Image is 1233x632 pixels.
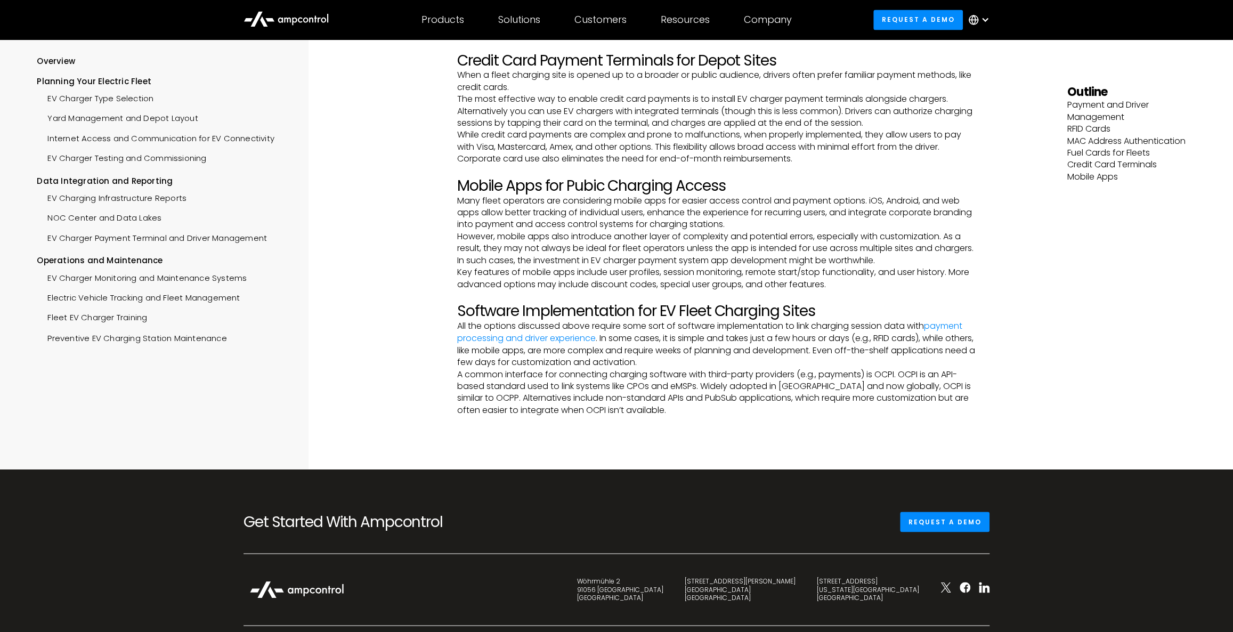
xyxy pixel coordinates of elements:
div: Customers [574,14,627,26]
a: Electric Vehicle Tracking and Fleet Management [37,287,240,306]
div: Operations and Maintenance [37,255,283,266]
p: ‍ [457,39,980,51]
p: Credit Card Terminals [1067,159,1196,171]
div: Data Integration and Reporting [37,175,283,187]
p: Key features of mobile apps include user profiles, session monitoring, remote start/stop function... [457,266,980,290]
a: Request a demo [900,512,989,531]
p: RFID Cards [1067,123,1196,135]
a: Request a demo [873,10,963,29]
a: Preventive EV Charging Station Maintenance [37,327,226,346]
p: However, mobile apps also introduce another layer of complexity and potential errors, especially ... [457,231,980,266]
div: Planning Your Electric Fleet [37,75,283,87]
div: Products [421,14,464,26]
p: ‍ [457,290,980,302]
div: [STREET_ADDRESS][PERSON_NAME] [GEOGRAPHIC_DATA] [GEOGRAPHIC_DATA] [685,577,796,602]
a: EV Charging Infrastructure Reports [37,187,186,207]
p: Mobile Apps [1067,171,1196,183]
h2: Credit Card Payment Terminals for Depot Sites [457,52,980,70]
p: When a fleet charging site is opened up to a broader or public audience, drivers often prefer fam... [457,69,980,93]
div: Resources [661,14,710,26]
p: Payment and Driver Management [1067,99,1196,123]
a: EV Charger Payment Terminal and Driver Management [37,227,267,247]
p: MAC Address Authentication [1067,135,1196,147]
h2: Mobile Apps for Pubic Charging Access [457,177,980,195]
a: EV Charger Testing and Commissioning [37,147,206,167]
div: Company [744,14,792,26]
a: payment processing and driver experience [457,320,962,344]
a: Internet Access and Communication for EV Connectivity [37,127,274,147]
h2: Software Implementation for EV Fleet Charging Sites [457,302,980,320]
div: Solutions [498,14,540,26]
p: While credit card payments are complex and prone to malfunctions, when properly implemented, they... [457,129,980,165]
p: A common interface for connecting charging software with third-party providers (e.g., payments) i... [457,368,980,416]
img: Ampcontrol Logo [244,575,350,604]
a: NOC Center and Data Lakes [37,207,161,226]
div: [STREET_ADDRESS] [US_STATE][GEOGRAPHIC_DATA] [GEOGRAPHIC_DATA] [817,577,919,602]
strong: Outline [1067,84,1107,100]
div: Overview [37,55,75,67]
a: Overview [37,55,75,75]
a: EV Charger Monitoring and Maintenance Systems [37,267,247,287]
p: Many fleet operators are considering mobile apps for easier access control and payment options. i... [457,195,980,231]
p: ‍ [457,165,980,177]
h2: Get Started With Ampcontrol [244,513,478,531]
a: EV Charger Type Selection [37,87,153,107]
a: Yard Management and Depot Layout [37,107,198,127]
p: The most effective way to enable credit card payments is to install EV charger payment terminals ... [457,93,980,129]
div: Wöhrmühle 2 91056 [GEOGRAPHIC_DATA] [GEOGRAPHIC_DATA] [577,577,663,602]
p: All the options discussed above require some sort of software implementation to link charging ses... [457,320,980,368]
a: Fleet EV Charger Training [37,306,147,326]
p: Fuel Cards for Fleets [1067,147,1196,159]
